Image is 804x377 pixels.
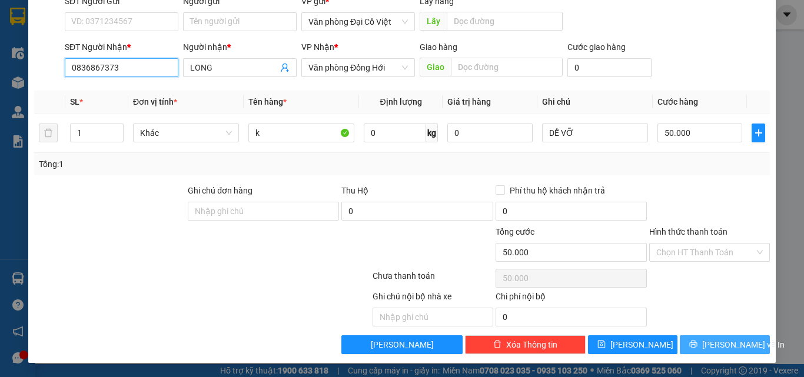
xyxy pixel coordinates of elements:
button: [PERSON_NAME] [341,335,462,354]
button: printer[PERSON_NAME] và In [680,335,770,354]
h2: VP Nhận: Cây xăng Việt Dung [62,68,284,142]
span: SL [70,97,79,106]
h2: SCZP3U8H [6,68,95,88]
span: Phí thu hộ khách nhận trả [505,184,610,197]
span: VP Nhận [301,42,334,52]
div: Chưa thanh toán [371,269,494,290]
span: Khác [140,124,232,142]
span: Giá trị hàng [447,97,491,106]
input: Ghi chú đơn hàng [188,202,339,221]
span: Văn phòng Đồng Hới [308,59,408,76]
button: delete [39,124,58,142]
input: 0 [447,124,532,142]
span: Tổng cước [496,227,534,236]
input: VD: Bàn, Ghế [248,124,354,142]
span: user-add [280,63,290,72]
span: Thu Hộ [341,186,368,195]
span: kg [426,124,438,142]
div: Ghi chú nội bộ nhà xe [373,290,493,308]
input: Cước giao hàng [567,58,652,77]
span: Giao hàng [420,42,457,52]
span: printer [689,340,697,349]
th: Ghi chú [537,91,653,114]
span: Giao [420,58,451,76]
span: [PERSON_NAME] và In [702,338,785,351]
label: Cước giao hàng [567,42,626,52]
span: Cước hàng [657,97,698,106]
span: delete [493,340,501,349]
input: Dọc đường [447,12,563,31]
span: [PERSON_NAME] [371,338,434,351]
label: Ghi chú đơn hàng [188,186,253,195]
span: Lấy [420,12,447,31]
div: Chi phí nội bộ [496,290,647,308]
span: [PERSON_NAME] [610,338,673,351]
span: plus [752,128,765,138]
input: Dọc đường [451,58,563,76]
span: save [597,340,606,349]
span: Văn phòng Đại Cồ Việt [308,13,408,31]
button: deleteXóa Thông tin [465,335,586,354]
input: Ghi Chú [542,124,648,142]
b: [PERSON_NAME] [71,28,198,47]
button: save[PERSON_NAME] [588,335,678,354]
input: Nhập ghi chú [373,308,493,326]
div: SĐT Người Nhận [65,41,178,54]
span: Xóa Thông tin [506,338,557,351]
div: Người nhận [183,41,297,54]
div: Tổng: 1 [39,158,311,171]
button: plus [752,124,765,142]
label: Hình thức thanh toán [649,227,727,236]
span: Tên hàng [248,97,287,106]
span: Đơn vị tính [133,97,177,106]
span: Định lượng [380,97,421,106]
